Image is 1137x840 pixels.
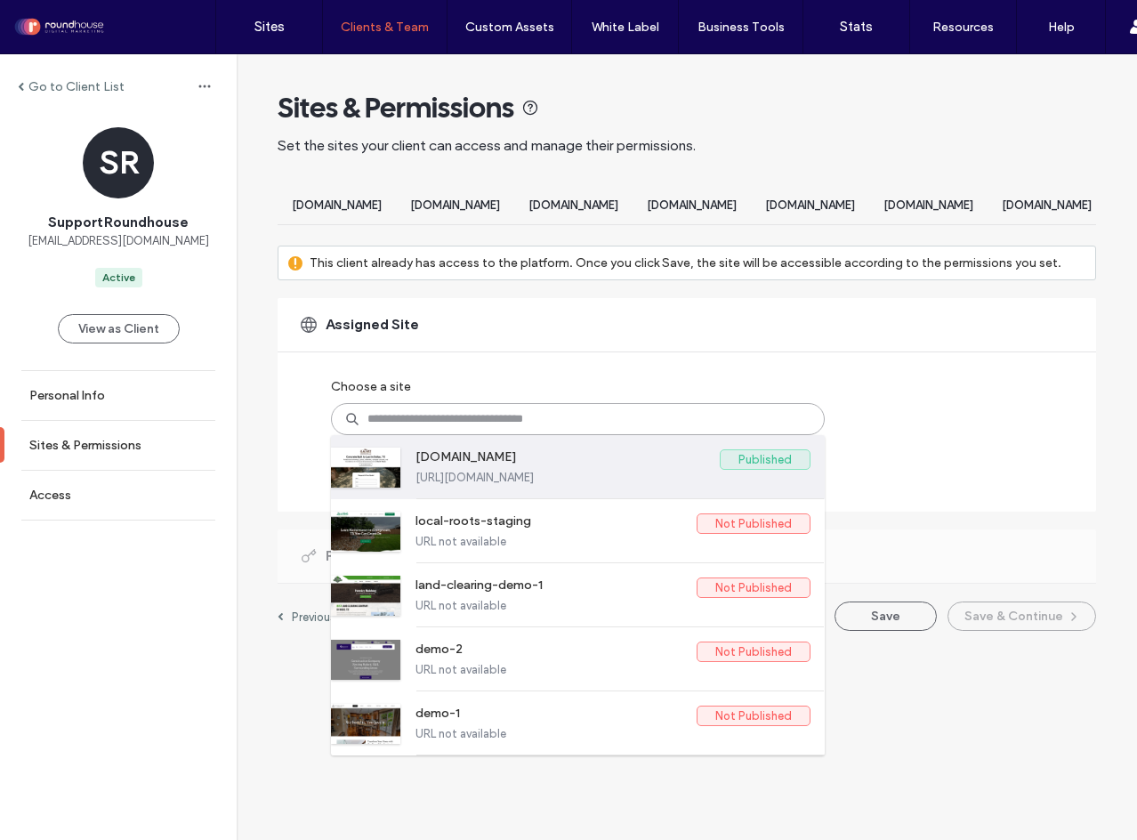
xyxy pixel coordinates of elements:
label: Not Published [697,513,810,534]
label: Choose a site [331,370,411,403]
label: URL not available [415,727,810,740]
span: Assigned Site [326,315,419,335]
label: Published [720,449,810,470]
span: [DOMAIN_NAME] [765,198,855,212]
span: Permissions [326,546,408,566]
label: land-clearing-demo-1 [415,577,697,599]
label: [URL][DOMAIN_NAME] [415,471,810,484]
span: [DOMAIN_NAME] [1002,198,1092,212]
label: Clients & Team [341,20,429,35]
span: [EMAIL_ADDRESS][DOMAIN_NAME] [28,232,209,250]
label: URL not available [415,663,810,676]
label: Access [29,488,71,503]
label: Not Published [697,706,810,726]
label: Not Published [697,642,810,662]
label: Stats [840,19,873,35]
label: Personal Info [29,388,105,403]
button: View as Client [58,314,180,343]
label: demo-2 [415,642,697,663]
span: [DOMAIN_NAME] [883,198,973,212]
label: Previous [292,610,336,624]
label: Help [1048,20,1075,35]
label: Business Tools [698,20,785,35]
label: [DOMAIN_NAME] [415,449,720,471]
span: [DOMAIN_NAME] [647,198,737,212]
label: White Label [592,20,659,35]
span: Help [40,12,77,28]
a: Previous [278,610,336,624]
label: URL not available [415,599,810,612]
div: SR [83,127,154,198]
label: Resources [932,20,994,35]
label: Custom Assets [465,20,554,35]
label: Sites [254,19,285,35]
span: Sites & Permissions [278,90,514,125]
span: [DOMAIN_NAME] [410,198,500,212]
button: Save [835,602,937,631]
span: [DOMAIN_NAME] [528,198,618,212]
span: Set the sites your client can access and manage their permissions. [278,137,696,154]
label: This client already has access to the platform. Once you click Save, the site will be accessible ... [310,246,1061,279]
label: URL not available [415,535,810,548]
span: [DOMAIN_NAME] [292,198,382,212]
div: Active [102,270,135,286]
label: local-roots-staging [415,513,697,535]
label: Not Published [697,577,810,598]
label: Sites & Permissions [29,438,141,453]
label: demo-1 [415,706,697,727]
label: Go to Client List [28,79,125,94]
span: Support Roundhouse [48,213,189,232]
